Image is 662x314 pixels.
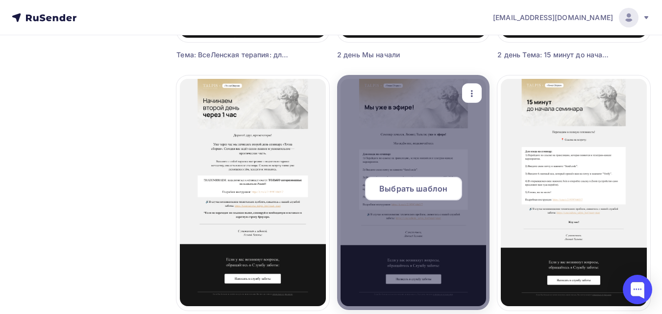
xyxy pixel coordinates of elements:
div: 2 день Мы начали [337,50,452,60]
span: Выбрать шаблон [379,183,447,194]
span: [EMAIL_ADDRESS][DOMAIN_NAME] [493,13,613,23]
a: [EMAIL_ADDRESS][DOMAIN_NAME] [493,8,650,27]
div: Тема: ВсеЛенская терапия: для тех, кто готов к следующему шагу [176,50,291,60]
div: 2 день Тема: 15 минут до начала семинара! [497,50,612,60]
